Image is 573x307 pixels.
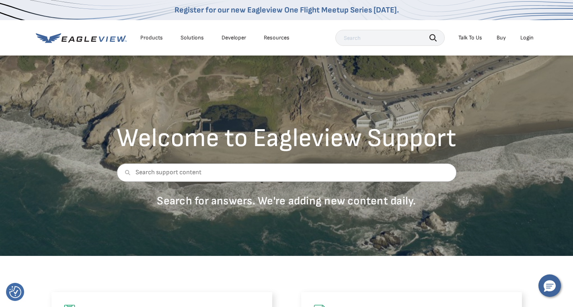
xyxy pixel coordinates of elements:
p: Search for answers. We're adding new content daily. [117,194,456,208]
button: Consent Preferences [9,286,21,298]
input: Search support content [117,163,456,182]
div: Login [520,34,534,41]
a: Register for our new Eagleview One Flight Meetup Series [DATE]. [175,5,399,15]
div: Products [140,34,163,41]
button: Hello, have a question? Let’s chat. [538,274,561,297]
a: Developer [222,34,246,41]
a: Buy [497,34,506,41]
input: Search [335,30,445,46]
div: Solutions [181,34,204,41]
h2: Welcome to Eagleview Support [117,126,456,151]
div: Resources [264,34,290,41]
img: Revisit consent button [9,286,21,298]
div: Talk To Us [458,34,482,41]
